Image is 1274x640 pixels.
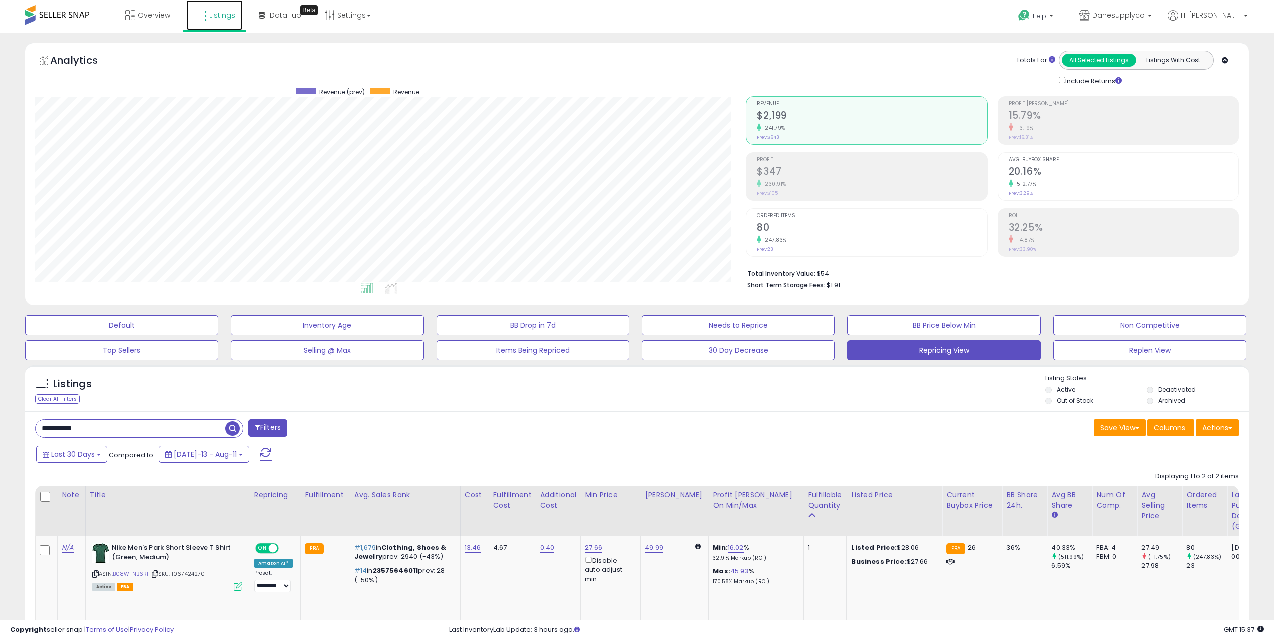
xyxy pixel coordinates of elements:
[1010,2,1063,33] a: Help
[1009,101,1238,107] span: Profit [PERSON_NAME]
[86,625,128,634] a: Terms of Use
[757,166,987,179] h2: $347
[728,543,744,553] a: 16.02
[1096,552,1129,561] div: FBM: 0
[319,88,365,96] span: Revenue (prev)
[851,557,934,566] div: $27.66
[757,157,987,163] span: Profit
[1155,472,1239,481] div: Displaying 1 to 2 of 2 items
[1051,490,1088,511] div: Avg BB Share
[851,490,938,500] div: Listed Price
[1057,385,1075,394] label: Active
[1051,561,1092,570] div: 6.59%
[757,134,779,140] small: Prev: $643
[254,490,297,500] div: Repricing
[585,490,636,500] div: Min Price
[231,315,424,335] button: Inventory Age
[1016,56,1055,65] div: Totals For
[730,566,749,576] a: 45.93
[713,490,799,511] div: Profit [PERSON_NAME] on Min/Max
[1148,553,1171,561] small: (-1.75%)
[10,625,47,634] strong: Copyright
[354,566,367,575] span: #14
[90,490,246,500] div: Title
[808,543,839,552] div: 1
[35,394,80,404] div: Clear All Filters
[53,377,92,391] h5: Listings
[1009,246,1036,252] small: Prev: 33.90%
[159,446,249,463] button: [DATE]-13 - Aug-11
[493,543,528,552] div: 4.67
[1196,419,1239,436] button: Actions
[757,190,778,196] small: Prev: $105
[254,559,293,568] div: Amazon AI *
[747,269,815,278] b: Total Inventory Value:
[1009,134,1033,140] small: Prev: 16.31%
[757,213,987,219] span: Ordered Items
[305,543,323,554] small: FBA
[1018,9,1030,22] i: Get Help
[1096,490,1133,511] div: Num of Comp.
[354,543,447,561] span: Clothing, Shoes & Jewelry
[92,583,115,591] span: All listings currently available for purchase on Amazon
[1058,553,1084,561] small: (511.99%)
[642,315,835,335] button: Needs to Reprice
[300,5,318,15] div: Tooltip anchor
[1006,490,1043,511] div: BB Share 24h.
[1096,543,1129,552] div: FBA: 4
[713,567,796,585] div: %
[270,10,301,20] span: DataHub
[62,490,81,500] div: Note
[150,570,205,578] span: | SKU: 1067424270
[1009,190,1033,196] small: Prev: 3.29%
[1141,490,1178,521] div: Avg Selling Price
[130,625,174,634] a: Privacy Policy
[761,236,787,244] small: 247.83%
[761,124,785,132] small: 241.79%
[493,490,532,511] div: Fulfillment Cost
[851,557,906,566] b: Business Price:
[1158,396,1185,405] label: Archived
[747,267,1231,279] li: $54
[1009,166,1238,179] h2: 20.16%
[851,543,897,552] b: Listed Price:
[138,10,170,20] span: Overview
[1224,625,1264,634] span: 2025-09-11 15:37 GMT
[465,490,485,500] div: Cost
[808,490,842,511] div: Fulfillable Quantity
[50,53,117,70] h5: Analytics
[36,446,107,463] button: Last 30 Days
[1193,553,1221,561] small: (247.83%)
[946,490,998,511] div: Current Buybox Price
[1006,543,1039,552] div: 36%
[847,315,1041,335] button: BB Price Below Min
[645,490,704,500] div: [PERSON_NAME]
[713,543,728,552] b: Min:
[1186,561,1227,570] div: 23
[112,543,233,564] b: Nike Men's Park Short Sleeve T Shirt (Green, Medium)
[642,340,835,360] button: 30 Day Decrease
[1186,543,1227,552] div: 80
[761,180,786,188] small: 230.91%
[1141,543,1182,552] div: 27.49
[1013,236,1035,244] small: -4.87%
[645,543,663,553] a: 49.99
[354,543,453,561] p: in prev: 2940 (-43%)
[1158,385,1196,394] label: Deactivated
[540,543,555,553] a: 0.40
[709,486,804,536] th: The percentage added to the cost of goods (COGS) that forms the calculator for Min & Max prices.
[540,490,577,511] div: Additional Cost
[1009,222,1238,235] h2: 32.25%
[946,543,965,554] small: FBA
[25,315,218,335] button: Default
[437,340,630,360] button: Items Being Repriced
[757,246,773,252] small: Prev: 23
[1094,419,1146,436] button: Save View
[305,490,345,500] div: Fulfillment
[1051,543,1092,552] div: 40.33%
[62,543,74,553] a: N/A
[354,566,453,584] p: in prev: 28 (-50%)
[585,543,602,553] a: 27.66
[747,281,825,289] b: Short Term Storage Fees:
[1033,12,1046,20] span: Help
